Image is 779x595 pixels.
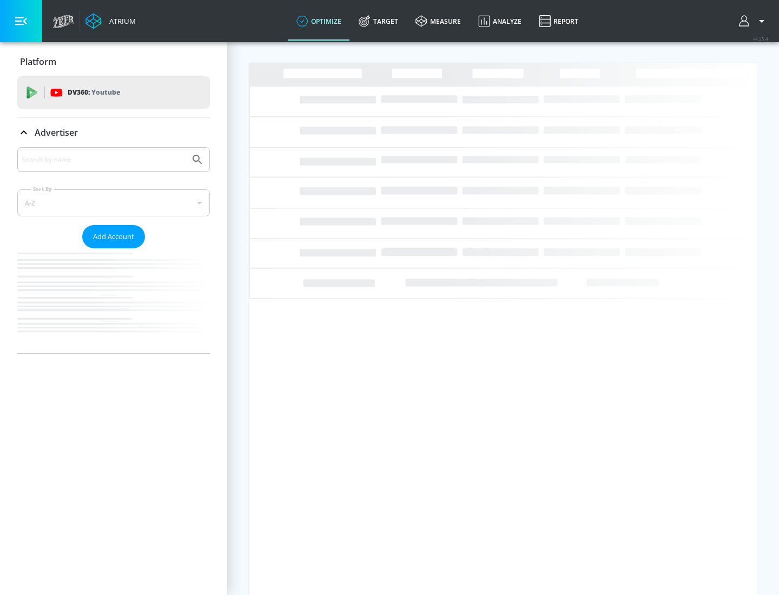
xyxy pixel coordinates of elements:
[288,2,350,41] a: optimize
[105,16,136,26] div: Atrium
[93,230,134,243] span: Add Account
[31,186,54,193] label: Sort By
[17,76,210,109] div: DV360: Youtube
[85,13,136,29] a: Atrium
[17,47,210,77] div: Platform
[82,225,145,248] button: Add Account
[17,117,210,148] div: Advertiser
[17,248,210,353] nav: list of Advertiser
[407,2,470,41] a: measure
[22,153,186,167] input: Search by name
[350,2,407,41] a: Target
[91,87,120,98] p: Youtube
[20,56,56,68] p: Platform
[17,147,210,353] div: Advertiser
[35,127,78,138] p: Advertiser
[68,87,120,98] p: DV360:
[530,2,587,41] a: Report
[470,2,530,41] a: Analyze
[753,36,768,42] span: v 4.25.4
[17,189,210,216] div: A-Z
